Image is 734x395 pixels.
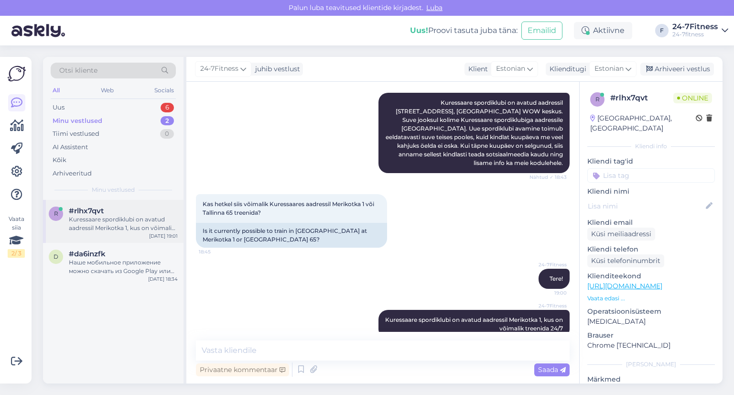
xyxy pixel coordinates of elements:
div: Küsi telefoninumbrit [587,254,664,267]
div: 6 [161,103,174,112]
div: Kõik [53,155,66,165]
div: Uus [53,103,65,112]
div: 2 / 3 [8,249,25,258]
span: Estonian [594,64,624,74]
span: Minu vestlused [92,186,135,194]
input: Lisa tag [587,168,715,183]
div: 2 [161,116,174,126]
p: Märkmed [587,374,715,384]
div: Klienditugi [546,64,586,74]
div: Proovi tasuta juba täna: [410,25,518,36]
p: Kliendi tag'id [587,156,715,166]
span: Kuressaare spordiklubi on avatud aadressil Merikotka 1, kus on võimalik treenida 24/7 [385,316,564,332]
span: Kuressaare spordiklubi on avatud aadressil [STREET_ADDRESS], [GEOGRAPHIC_DATA] WOW keskus. Suve j... [386,99,564,166]
div: Minu vestlused [53,116,102,126]
span: #rlhx7qvt [69,207,104,215]
div: 24-7fitness [672,31,718,38]
div: [DATE] 18:34 [148,275,178,283]
div: Küsi meiliaadressi [587,228,655,241]
div: Наше мобильное приложение можно скачать из Google Play или App Store. Введите [DOMAIN_NAME] в пои... [69,258,178,275]
p: Kliendi nimi [587,187,715,197]
span: Kas hetkel siis võimalik Kuressaares aadressil Merikotka 1 või Tallinna 65 treenida? [203,200,376,216]
div: juhib vestlust [251,64,300,74]
span: Luba [423,3,445,12]
div: 0 [160,129,174,139]
div: Tiimi vestlused [53,129,99,139]
div: Arhiveeritud [53,169,92,178]
span: Estonian [496,64,525,74]
p: Kliendi telefon [587,244,715,254]
p: Operatsioonisüsteem [587,307,715,317]
p: [MEDICAL_DATA] [587,317,715,327]
span: d [54,253,58,260]
p: Chrome [TECHNICAL_ID] [587,340,715,351]
span: 24-7Fitness [531,261,567,268]
div: Is it currently possible to train in [GEOGRAPHIC_DATA] at Merikotka 1 or [GEOGRAPHIC_DATA] 65? [196,223,387,248]
div: Web [99,84,116,97]
p: Klienditeekond [587,271,715,281]
div: [PERSON_NAME] [587,360,715,369]
span: r [54,210,58,217]
img: Askly Logo [8,65,26,83]
span: Tere! [550,275,563,282]
span: 24-7Fitness [200,64,238,74]
div: Privaatne kommentaar [196,363,289,376]
div: Aktiivne [574,22,632,39]
div: Klient [464,64,488,74]
span: 24-7Fitness [531,302,567,309]
div: [GEOGRAPHIC_DATA], [GEOGRAPHIC_DATA] [590,113,696,133]
span: #da6inzfk [69,250,106,258]
a: 24-7Fitness24-7fitness [672,23,728,38]
div: F [655,24,669,37]
span: Saada [538,365,566,374]
input: Lisa nimi [588,201,704,211]
div: Socials [152,84,176,97]
div: All [51,84,62,97]
div: # rlhx7qvt [610,92,673,104]
span: Nähtud ✓ 18:43 [529,174,567,181]
span: Otsi kliente [59,66,97,76]
span: Online [673,93,712,103]
button: Emailid [521,22,562,40]
div: Kuressaare spordiklubi on avatud aadressil Merikotka 1, kus on võimalik treenida 24/7 [69,215,178,232]
a: [URL][DOMAIN_NAME] [587,282,662,290]
p: Kliendi email [587,218,715,228]
div: Kliendi info [587,142,715,151]
p: Brauser [587,330,715,340]
span: 19:00 [531,289,567,296]
div: AI Assistent [53,143,88,152]
div: 24-7Fitness [672,23,718,31]
div: [DATE] 19:01 [149,232,178,240]
p: Vaata edasi ... [587,294,715,303]
span: r [595,96,600,103]
b: Uus! [410,26,428,35]
div: Vaata siia [8,215,25,258]
span: 18:45 [199,248,235,255]
div: Arhiveeri vestlus [640,63,714,76]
